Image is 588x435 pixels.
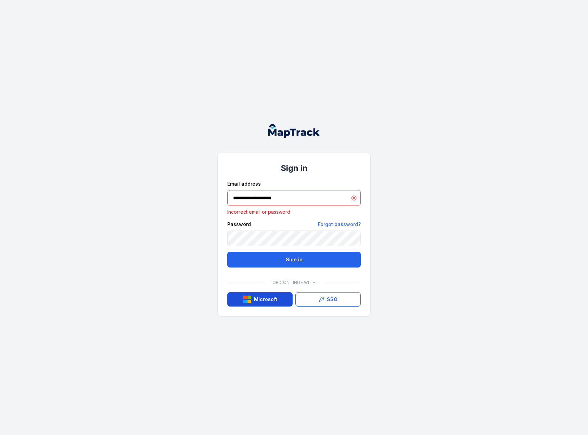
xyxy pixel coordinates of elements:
a: SSO [295,292,361,307]
h1: Sign in [227,163,361,174]
div: Or continue with [227,276,361,289]
nav: Global [257,124,331,138]
a: Forgot password? [318,221,361,228]
button: Microsoft [227,292,293,307]
label: Email address [227,181,261,187]
p: Incorrect email or password [227,209,361,215]
button: Sign in [227,252,361,268]
label: Password [227,221,251,228]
